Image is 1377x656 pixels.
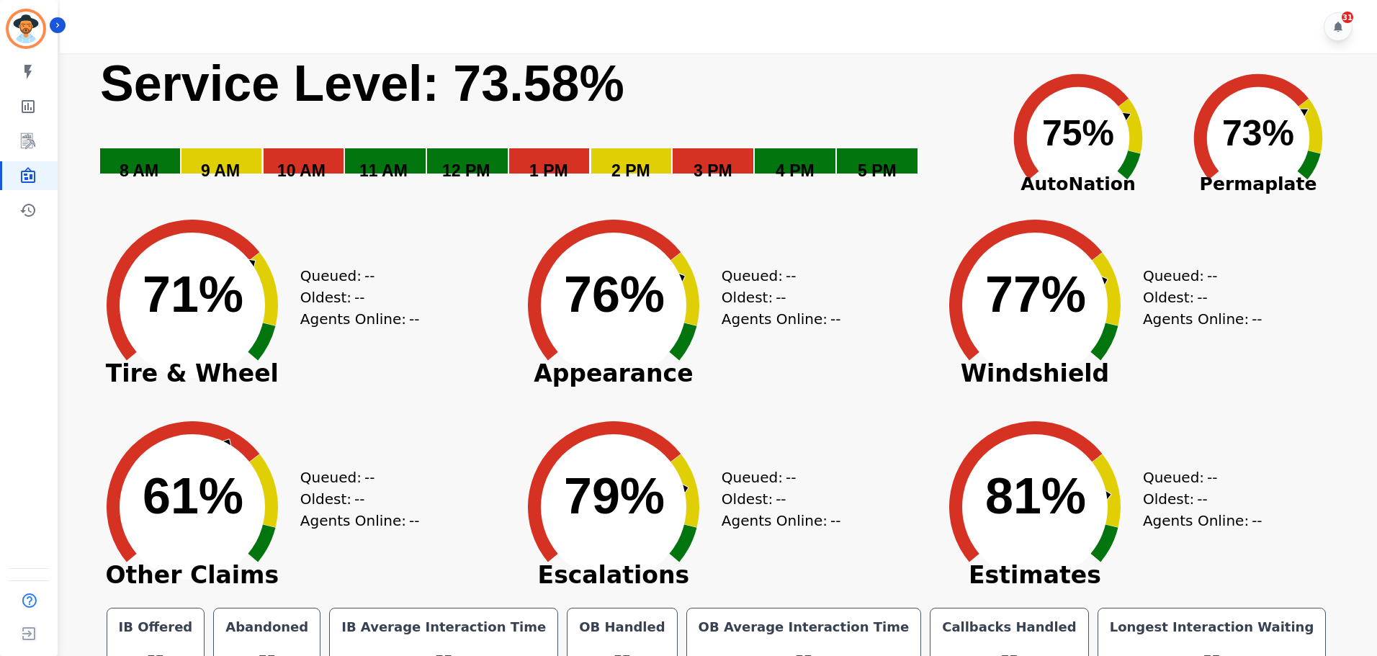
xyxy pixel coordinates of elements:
span: -- [354,287,364,308]
text: 10 AM [277,161,326,180]
text: 81% [985,468,1086,524]
span: -- [776,488,786,510]
div: Agents Online: [300,510,423,531]
div: Queued: [300,467,408,488]
span: -- [364,467,374,488]
span: -- [409,510,419,531]
div: Queued: [1143,467,1251,488]
text: 12 PM [442,161,490,180]
text: 79% [564,468,665,524]
div: Oldest: [1143,287,1251,308]
div: Callbacks Handled [939,617,1080,637]
div: Oldest: [300,287,408,308]
span: Appearance [506,367,722,381]
div: Agents Online: [722,510,844,531]
img: Bordered avatar [9,12,43,46]
span: -- [776,287,786,308]
text: 71% [143,266,243,323]
text: 61% [143,468,243,524]
text: 73% [1222,113,1294,153]
span: -- [1252,308,1262,330]
span: Other Claims [84,568,300,583]
div: Agents Online: [300,308,423,330]
span: Tire & Wheel [84,367,300,381]
div: OB Handled [576,617,668,637]
span: Windshield [927,367,1143,381]
text: 2 PM [611,161,650,180]
span: -- [364,265,374,287]
text: 75% [1042,113,1114,153]
div: Queued: [300,265,408,287]
span: -- [354,488,364,510]
text: Service Level: 73.58% [100,55,624,112]
div: Oldest: [300,488,408,510]
text: 1 PM [529,161,568,180]
span: -- [830,308,840,330]
text: 8 AM [120,161,158,180]
div: Oldest: [1143,488,1251,510]
div: Agents Online: [1143,510,1265,531]
span: -- [409,308,419,330]
text: 77% [985,266,1086,323]
span: -- [1207,467,1217,488]
span: -- [786,467,796,488]
div: Agents Online: [1143,308,1265,330]
div: Abandoned [223,617,311,637]
span: Escalations [506,568,722,583]
div: Oldest: [722,488,830,510]
div: IB Offered [116,617,196,637]
text: 3 PM [694,161,732,180]
div: Oldest: [722,287,830,308]
div: Agents Online: [722,308,844,330]
div: Queued: [722,265,830,287]
span: -- [1207,265,1217,287]
div: Queued: [1143,265,1251,287]
svg: Service Level: 0% [99,53,985,201]
span: -- [786,265,796,287]
span: Estimates [927,568,1143,583]
text: 76% [564,266,665,323]
span: -- [1252,510,1262,531]
text: 5 PM [858,161,897,180]
div: OB Average Interaction Time [696,617,912,637]
span: -- [1197,287,1207,308]
text: 9 AM [201,161,240,180]
div: Queued: [722,467,830,488]
text: 4 PM [776,161,815,180]
span: -- [1197,488,1207,510]
div: Longest Interaction Waiting [1107,617,1317,637]
span: -- [830,510,840,531]
span: Permaplate [1168,171,1348,198]
text: 11 AM [359,161,408,180]
div: 31 [1342,12,1353,23]
div: IB Average Interaction Time [338,617,549,637]
span: AutoNation [988,171,1168,198]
